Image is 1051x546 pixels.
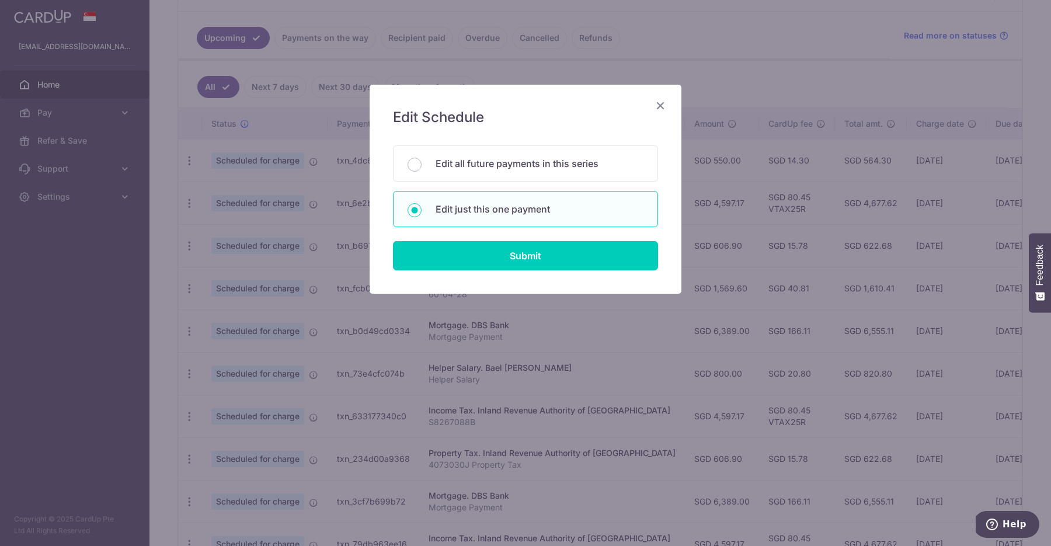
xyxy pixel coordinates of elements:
p: Edit just this one payment [436,202,643,216]
button: Feedback - Show survey [1029,233,1051,312]
h5: Edit Schedule [393,108,658,127]
input: Submit [393,241,658,270]
p: Edit all future payments in this series [436,157,643,171]
button: Close [653,99,667,113]
iframe: Opens a widget where you can find more information [976,511,1039,540]
span: Feedback [1035,245,1045,286]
